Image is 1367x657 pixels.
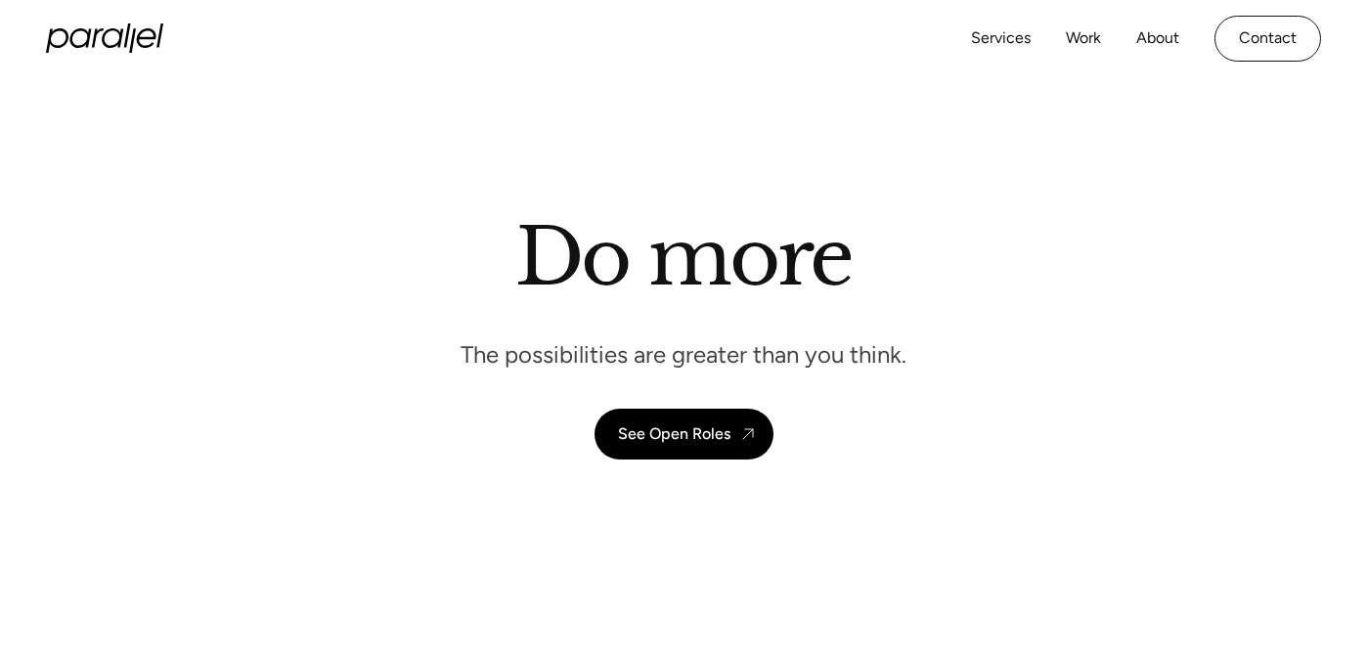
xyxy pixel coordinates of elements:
a: See Open Roles [595,409,773,460]
a: About [1136,24,1179,53]
h1: Do more [515,210,853,304]
a: Services [971,24,1031,53]
a: Work [1066,24,1101,53]
a: Contact [1214,16,1321,62]
div: See Open Roles [618,424,730,443]
a: home [46,23,163,53]
p: The possibilities are greater than you think. [461,339,906,370]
